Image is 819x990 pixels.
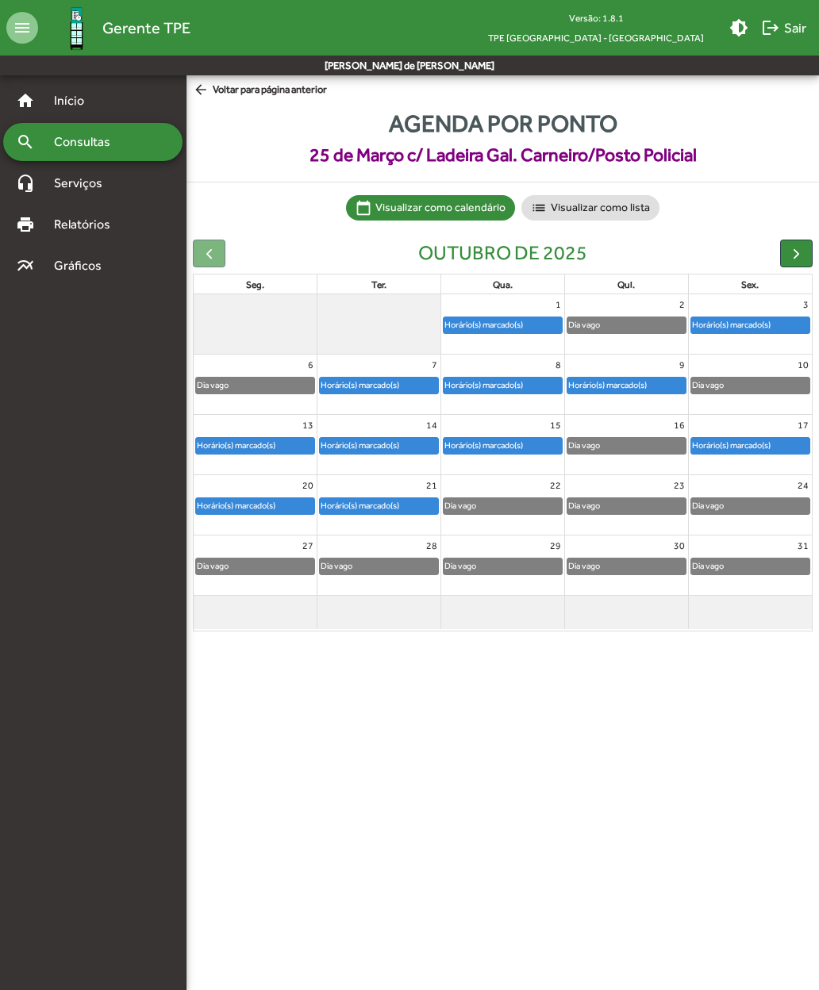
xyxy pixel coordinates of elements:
[320,378,400,393] div: Horário(s) marcado(s)
[688,474,812,535] td: 24 de outubro de 2025
[44,132,131,152] span: Consultas
[729,18,748,37] mat-icon: brightness_medium
[552,294,564,315] a: 1 de outubro de 2025
[688,414,812,474] td: 17 de outubro de 2025
[444,438,524,453] div: Horário(s) marcado(s)
[761,18,780,37] mat-icon: logout
[691,498,725,513] div: Dia vago
[194,414,317,474] td: 13 de outubro de 2025
[356,200,371,216] mat-icon: calendar_today
[16,132,35,152] mat-icon: search
[691,378,725,393] div: Dia vago
[671,415,688,436] a: 16 de outubro de 2025
[193,82,327,99] span: Voltar para página anterior
[299,415,317,436] a: 13 de outubro de 2025
[738,276,762,294] a: sexta-feira
[441,535,565,595] td: 29 de outubro de 2025
[552,355,564,375] a: 8 de outubro de 2025
[346,195,515,221] mat-chip: Visualizar como calendário
[441,474,565,535] td: 22 de outubro de 2025
[614,276,638,294] a: quinta-feira
[418,241,587,265] h2: outubro de 2025
[564,535,688,595] td: 30 de outubro de 2025
[441,414,565,474] td: 15 de outubro de 2025
[16,91,35,110] mat-icon: home
[444,378,524,393] div: Horário(s) marcado(s)
[299,475,317,496] a: 20 de outubro de 2025
[676,355,688,375] a: 9 de outubro de 2025
[16,215,35,234] mat-icon: print
[691,317,771,332] div: Horário(s) marcado(s)
[547,535,564,556] a: 29 de outubro de 2025
[16,174,35,193] mat-icon: headset_mic
[794,355,812,375] a: 10 de outubro de 2025
[423,415,440,436] a: 14 de outubro de 2025
[317,535,441,595] td: 28 de outubro de 2025
[564,354,688,414] td: 9 de outubro de 2025
[429,355,440,375] a: 7 de outubro de 2025
[444,317,524,332] div: Horário(s) marcado(s)
[317,414,441,474] td: 14 de outubro de 2025
[567,558,601,574] div: Dia vago
[794,475,812,496] a: 24 de outubro de 2025
[194,474,317,535] td: 20 de outubro de 2025
[691,438,771,453] div: Horário(s) marcado(s)
[691,558,725,574] div: Dia vago
[564,474,688,535] td: 23 de outubro de 2025
[794,535,812,556] a: 31 de outubro de 2025
[564,294,688,354] td: 2 de outubro de 2025
[44,174,124,193] span: Serviços
[423,535,440,556] a: 28 de outubro de 2025
[547,475,564,496] a: 22 de outubro de 2025
[38,2,190,54] a: Gerente TPE
[800,294,812,315] a: 3 de outubro de 2025
[475,28,717,48] span: TPE [GEOGRAPHIC_DATA] - [GEOGRAPHIC_DATA]
[441,354,565,414] td: 8 de outubro de 2025
[320,498,400,513] div: Horário(s) marcado(s)
[671,475,688,496] a: 23 de outubro de 2025
[444,498,477,513] div: Dia vago
[490,276,516,294] a: quarta-feira
[794,415,812,436] a: 17 de outubro de 2025
[44,91,107,110] span: Início
[305,355,317,375] a: 6 de outubro de 2025
[688,294,812,354] td: 3 de outubro de 2025
[196,498,276,513] div: Horário(s) marcado(s)
[423,475,440,496] a: 21 de outubro de 2025
[243,276,267,294] a: segunda-feira
[51,2,102,54] img: Logo
[521,195,659,221] mat-chip: Visualizar como lista
[671,535,688,556] a: 30 de outubro de 2025
[196,438,276,453] div: Horário(s) marcado(s)
[688,535,812,595] td: 31 de outubro de 2025
[44,215,131,234] span: Relatórios
[444,558,477,574] div: Dia vago
[676,294,688,315] a: 2 de outubro de 2025
[196,378,229,393] div: Dia vago
[193,82,213,99] mat-icon: arrow_back
[299,535,317,556] a: 27 de outubro de 2025
[567,317,601,332] div: Dia vago
[320,558,353,574] div: Dia vago
[186,106,819,141] span: Agenda por ponto
[441,294,565,354] td: 1 de outubro de 2025
[368,276,390,294] a: terça-feira
[317,474,441,535] td: 21 de outubro de 2025
[761,13,806,42] span: Sair
[567,498,601,513] div: Dia vago
[567,438,601,453] div: Dia vago
[688,354,812,414] td: 10 de outubro de 2025
[16,256,35,275] mat-icon: multiline_chart
[475,8,717,28] div: Versão: 1.8.1
[196,558,229,574] div: Dia vago
[564,414,688,474] td: 16 de outubro de 2025
[755,13,813,42] button: Sair
[531,200,547,216] mat-icon: list
[44,256,123,275] span: Gráficos
[320,438,400,453] div: Horário(s) marcado(s)
[567,378,648,393] div: Horário(s) marcado(s)
[186,141,819,169] span: 25 de Março c/ Ladeira Gal. Carneiro/Posto Policial
[194,354,317,414] td: 6 de outubro de 2025
[317,354,441,414] td: 7 de outubro de 2025
[547,415,564,436] a: 15 de outubro de 2025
